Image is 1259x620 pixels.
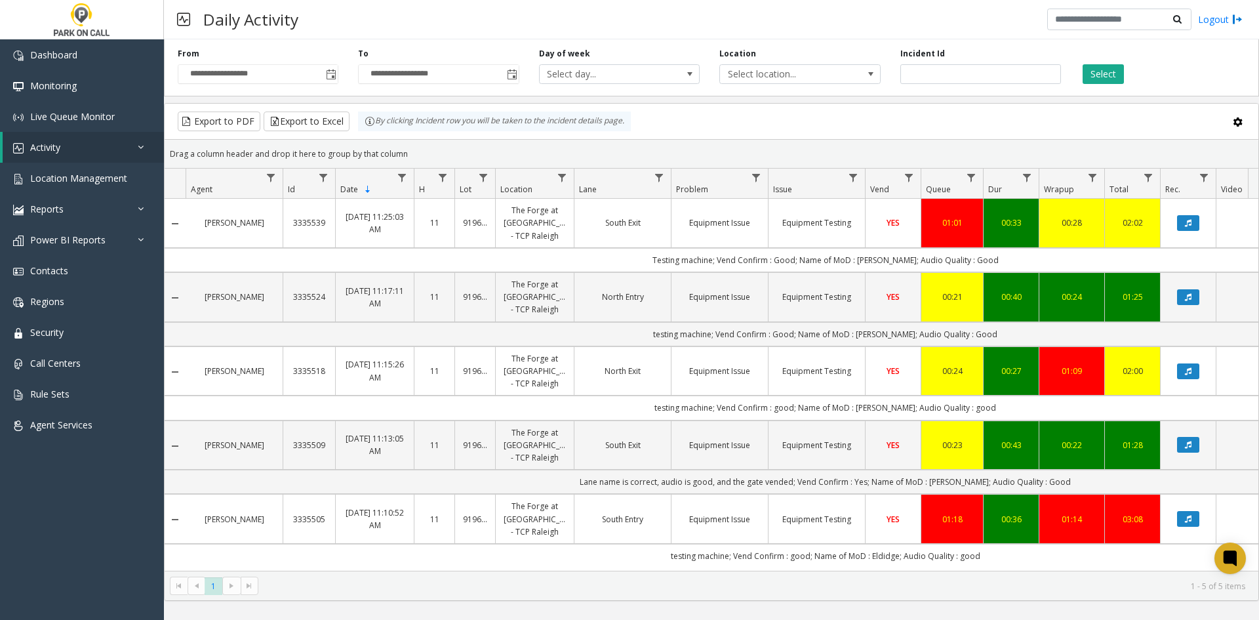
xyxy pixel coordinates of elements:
a: [PERSON_NAME] [193,439,275,451]
div: Drag a column header and drop it here to group by that column [165,142,1258,165]
a: South Exit [582,217,663,229]
a: Location Filter Menu [553,169,571,186]
div: 00:28 [1047,217,1096,229]
a: [PERSON_NAME] [193,365,275,377]
span: Rec. [1165,184,1180,195]
a: The Forge at [GEOGRAPHIC_DATA] - TCP Raleigh [504,426,566,465]
label: Day of week [539,48,590,60]
a: 00:40 [991,291,1031,303]
a: [DATE] 11:10:52 AM [344,506,406,531]
span: Video [1221,184,1243,195]
span: YES [887,514,900,525]
span: Dur [988,184,1002,195]
span: Dashboard [30,49,77,61]
span: Page 1 [205,577,222,595]
div: 01:14 [1047,513,1096,526]
a: Date Filter Menu [393,169,411,186]
span: Select location... [720,65,848,83]
span: Total [1109,184,1129,195]
img: 'icon' [13,112,24,123]
a: 00:21 [929,291,975,303]
h3: Daily Activity [197,3,305,35]
img: 'icon' [13,328,24,339]
span: Queue [926,184,951,195]
a: 00:24 [929,365,975,377]
span: Issue [773,184,792,195]
a: 00:33 [991,217,1031,229]
a: 00:24 [1047,291,1096,303]
a: 00:23 [929,439,975,451]
span: Security [30,326,64,339]
a: Equipment Issue [679,513,760,526]
div: Data table [165,169,1258,571]
a: YES [873,217,913,229]
span: Location Management [30,172,127,184]
span: Vend [870,184,889,195]
a: [DATE] 11:13:05 AM [344,432,406,457]
button: Export to Excel [264,112,350,131]
img: 'icon' [13,236,24,246]
a: 919604 [463,365,487,377]
kendo-pager-info: 1 - 5 of 5 items [266,581,1245,592]
img: 'icon' [13,51,24,61]
a: 00:27 [991,365,1031,377]
a: Collapse Details [165,218,186,229]
img: 'icon' [13,297,24,308]
img: 'icon' [13,81,24,92]
a: [DATE] 11:25:03 AM [344,211,406,236]
span: Lane [579,184,597,195]
a: 11 [422,439,447,451]
a: Logout [1198,12,1243,26]
a: Activity [3,132,164,163]
a: 02:00 [1113,365,1152,377]
a: [PERSON_NAME] [193,513,275,526]
a: Agent Filter Menu [262,169,280,186]
a: Vend Filter Menu [900,169,918,186]
a: Collapse Details [165,367,186,377]
span: Live Queue Monitor [30,110,115,123]
a: 3335518 [291,365,327,377]
a: The Forge at [GEOGRAPHIC_DATA] - TCP Raleigh [504,278,566,316]
a: Equipment Issue [679,439,760,451]
a: Equipment Testing [776,513,857,526]
img: 'icon' [13,266,24,277]
div: 00:36 [991,513,1031,526]
div: 00:22 [1047,439,1096,451]
a: [PERSON_NAME] [193,291,275,303]
span: Power BI Reports [30,234,106,246]
a: 11 [422,365,447,377]
img: 'icon' [13,174,24,184]
div: 01:01 [929,217,975,229]
a: 11 [422,291,447,303]
a: Equipment Issue [679,217,760,229]
a: 919604 [463,217,487,229]
div: 01:09 [1047,365,1096,377]
a: Queue Filter Menu [963,169,980,186]
a: YES [873,291,913,303]
a: Equipment Testing [776,291,857,303]
span: Contacts [30,264,68,277]
div: 00:43 [991,439,1031,451]
a: 11 [422,513,447,526]
a: YES [873,365,913,377]
div: 01:25 [1113,291,1152,303]
a: 03:08 [1113,513,1152,526]
span: Activity [30,141,60,154]
span: Wrapup [1044,184,1074,195]
a: Lot Filter Menu [475,169,492,186]
div: 02:02 [1113,217,1152,229]
span: YES [887,440,900,451]
span: Toggle popup [323,65,338,83]
img: 'icon' [13,143,24,154]
div: 01:28 [1113,439,1152,451]
span: H [419,184,425,195]
img: pageIcon [177,3,190,35]
span: YES [887,217,900,228]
